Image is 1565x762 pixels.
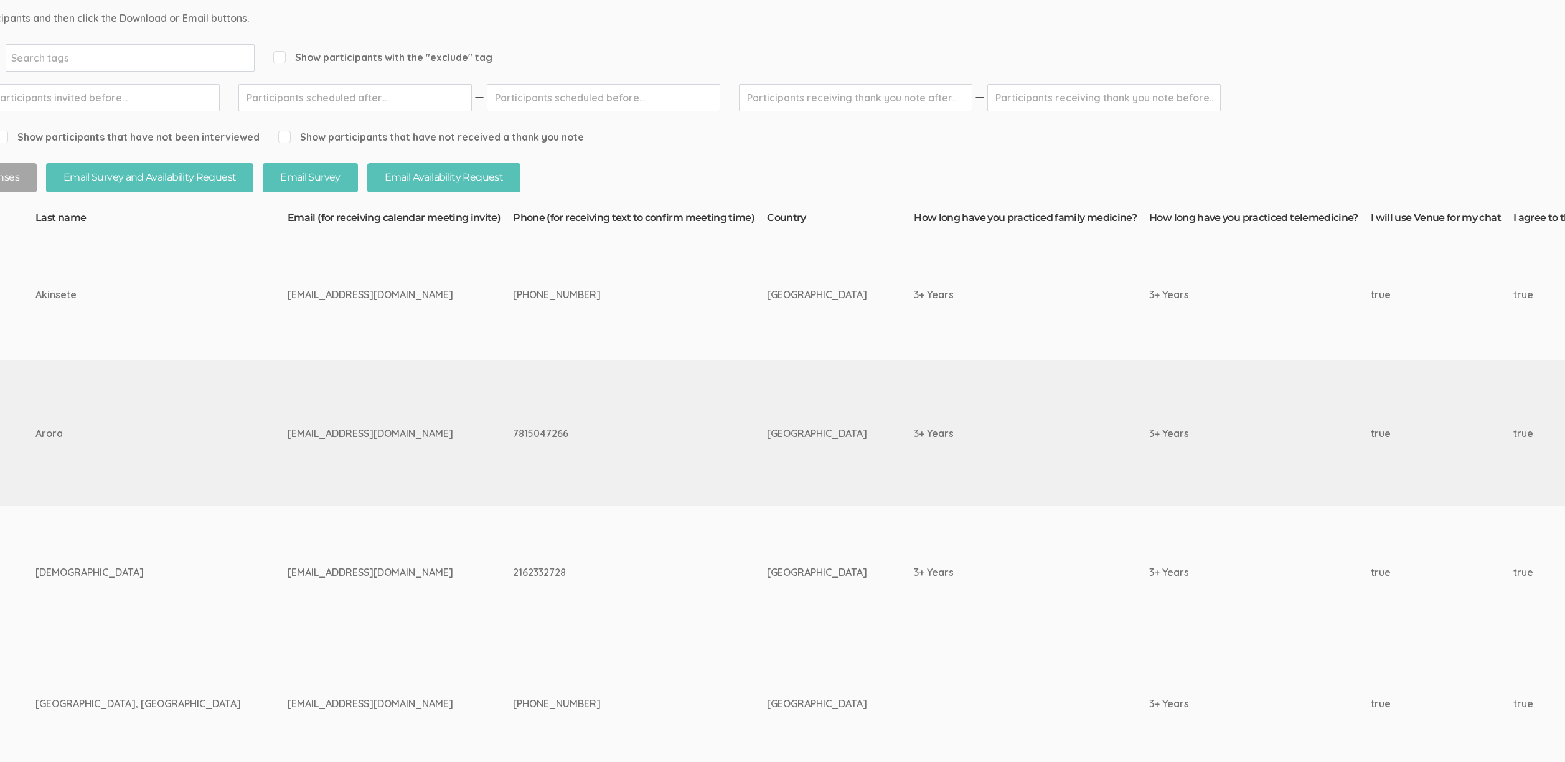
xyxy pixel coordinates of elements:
[288,288,466,302] div: [EMAIL_ADDRESS][DOMAIN_NAME]
[46,163,253,192] button: Email Survey and Availability Request
[767,697,867,711] div: [GEOGRAPHIC_DATA]
[1371,288,1467,302] div: true
[1149,288,1324,302] div: 3+ Years
[288,565,466,580] div: [EMAIL_ADDRESS][DOMAIN_NAME]
[513,565,720,580] div: 2162332728
[767,211,914,228] th: Country
[35,211,288,228] th: Last name
[288,426,466,441] div: [EMAIL_ADDRESS][DOMAIN_NAME]
[1371,211,1513,228] th: I will use Venue for my chat
[513,211,767,228] th: Phone (for receiving text to confirm meeting time)
[513,697,720,711] div: [PHONE_NUMBER]
[1503,702,1565,762] iframe: Chat Widget
[1371,565,1467,580] div: true
[914,211,1149,228] th: How long have you practiced family medicine?
[288,211,513,228] th: Email (for receiving calendar meeting invite)
[974,84,986,111] img: dash.svg
[288,697,466,711] div: [EMAIL_ADDRESS][DOMAIN_NAME]
[987,84,1221,111] input: Participants receiving thank you note before...
[238,84,472,111] input: Participants scheduled after...
[767,565,867,580] div: [GEOGRAPHIC_DATA]
[367,163,520,192] button: Email Availability Request
[739,84,972,111] input: Participants receiving thank you note after...
[35,288,241,302] div: Akinsete
[513,426,720,441] div: 7815047266
[35,426,241,441] div: Arora
[487,84,720,111] input: Participants scheduled before...
[1149,565,1324,580] div: 3+ Years
[1149,211,1371,228] th: How long have you practiced telemedicine?
[11,50,89,66] input: Search tags
[35,697,241,711] div: [GEOGRAPHIC_DATA], [GEOGRAPHIC_DATA]
[1371,697,1467,711] div: true
[1149,697,1324,711] div: 3+ Years
[273,50,492,65] span: Show participants with the "exclude" tag
[914,288,1102,302] div: 3+ Years
[914,565,1102,580] div: 3+ Years
[35,565,241,580] div: [DEMOGRAPHIC_DATA]
[767,426,867,441] div: [GEOGRAPHIC_DATA]
[1149,426,1324,441] div: 3+ Years
[513,288,720,302] div: [PHONE_NUMBER]
[914,426,1102,441] div: 3+ Years
[263,163,357,192] button: Email Survey
[473,84,486,111] img: dash.svg
[767,288,867,302] div: [GEOGRAPHIC_DATA]
[278,130,584,144] span: Show participants that have not received a thank you note
[1371,426,1467,441] div: true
